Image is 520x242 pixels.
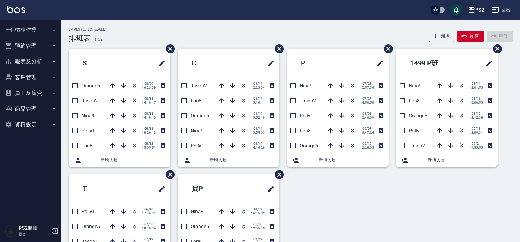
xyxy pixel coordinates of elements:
[2,22,59,38] button: 櫃檯作業
[142,131,156,135] span: 18:20:48
[82,113,94,119] span: Nina9
[428,157,493,163] span: 新增人員
[2,101,59,117] button: 商品管理
[251,131,265,135] span: 13:55:33
[142,146,156,150] span: 15:05:51
[251,222,265,226] span: 01/20
[457,31,484,42] button: 復原
[142,86,156,90] span: 16:23:39
[409,143,425,149] span: Jason2
[142,237,156,241] span: 07/12
[191,83,207,89] span: Jason2
[379,40,394,58] span: 刪除班表
[69,28,105,32] h2: Employee Schedule
[360,86,374,90] span: 12:57:36
[2,69,59,85] button: 客戶管理
[183,178,238,200] h2: 局P
[82,143,93,149] span: Lori8
[270,166,285,184] span: 刪除班表
[191,143,204,149] span: Polly1
[2,117,59,132] button: 資料設定
[300,113,313,119] span: Polly1
[142,142,156,146] span: 08/12
[469,146,483,150] span: 14:53:53
[19,231,50,237] p: 櫃台
[401,52,465,74] h2: 1499 P班
[469,142,483,146] span: 05/24
[488,40,503,58] span: 刪除班表
[178,153,279,167] div: 新增人員
[142,127,156,131] span: 08/11
[74,178,125,200] h2: T
[82,98,98,104] span: Jason2
[154,56,165,71] span: 修改班表的標題
[292,52,344,74] h2: P
[142,226,156,230] span: 18:49:29
[469,82,483,86] span: 05/11
[409,98,420,104] span: Lori8
[360,131,374,135] span: 13:47:24
[360,116,374,120] span: 12:40:09
[450,4,462,16] button: save
[142,116,156,120] span: 14:48:48
[429,31,455,42] button: 新增
[191,128,203,134] span: Nina9
[142,101,156,105] span: 14:48:47
[19,225,50,231] h5: PS2櫃檯
[396,153,498,167] div: 新增人員
[489,4,513,16] button: 登出
[142,211,156,215] span: 17:46:32
[360,146,374,150] span: 12:28:03
[82,128,95,134] span: Polly1
[142,207,156,211] span: 06/16
[2,38,59,54] button: 預約管理
[469,97,483,101] span: 05/16
[475,6,484,14] div: PS2
[191,98,202,104] span: Lori8
[82,83,100,89] span: Orange5
[142,82,156,86] span: 08/09
[91,36,103,43] h6: — PS2
[482,56,493,71] span: 修改班表的標題
[409,113,427,119] span: Orange5
[251,127,265,131] span: 08/14
[360,101,374,105] span: 14:50:50
[82,224,100,229] span: Orange5
[251,226,265,230] span: 12:05:49
[69,153,170,167] div: 新增人員
[2,54,59,69] button: 報表及分析
[360,82,374,86] span: 07/26
[300,98,316,104] span: Jason2
[251,116,265,120] span: 13:52:48
[161,166,176,184] span: 刪除班表
[300,128,311,134] span: Lori8
[469,112,483,116] span: 05/17
[191,113,209,119] span: Orange5
[373,56,384,71] span: 修改班表的標題
[264,182,275,196] span: 修改班表的標題
[465,4,487,16] button: PS2
[300,83,313,89] span: Nina9
[251,146,265,150] span: 14:16:28
[409,128,422,134] span: Polly1
[251,207,265,211] span: 10/29
[319,157,384,163] span: 新增人員
[469,101,483,105] span: 16:00:53
[101,157,165,163] span: 新增人員
[142,97,156,101] span: 08/11
[469,116,483,120] span: 12:12:38
[183,52,234,74] h2: C
[251,97,265,101] span: 08/14
[360,127,374,131] span: 08/07
[409,83,422,89] span: Nina9
[264,56,275,71] span: 修改班表的標題
[251,101,265,105] span: 13:10:41
[469,131,483,135] span: 12:09:31
[360,112,374,116] span: 08/01
[74,52,125,74] h2: S
[251,86,265,90] span: 12:23:34
[360,142,374,146] span: 08/13
[469,127,483,131] span: 05/19
[360,97,374,101] span: 07/27
[154,182,165,196] span: 修改班表的標題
